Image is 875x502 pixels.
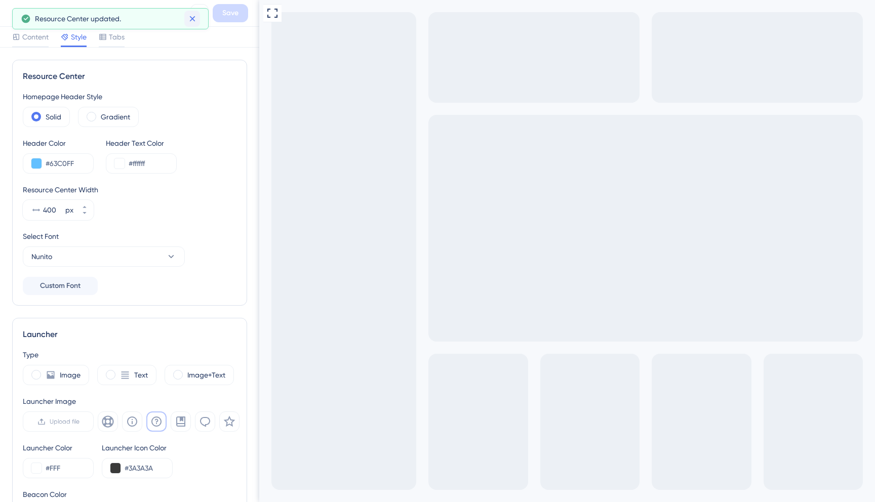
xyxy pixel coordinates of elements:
[23,395,240,407] div: Launcher Image
[46,111,61,123] label: Solid
[23,70,236,82] div: Resource Center
[35,13,121,25] span: Resource Center updated.
[71,31,87,43] span: Style
[60,369,81,381] label: Image
[102,442,173,454] div: Launcher Icon Color
[23,349,236,361] div: Type
[23,277,98,295] button: Custom Font
[65,204,73,216] div: px
[23,328,236,341] div: Launcher
[23,442,94,454] div: Launcher Color
[32,6,186,20] div: [PERSON_NAME] Standard User Manual - FR
[101,111,130,123] label: Gradient
[213,4,248,22] button: Save
[50,417,79,426] span: Upload file
[75,210,94,220] button: px
[109,31,125,43] span: Tabs
[23,184,236,196] div: Resource Center Width
[106,137,177,149] div: Header Text Color
[22,31,49,43] span: Content
[40,280,81,292] span: Custom Font
[134,369,148,381] label: Text
[69,5,72,13] div: 3
[23,488,236,500] div: Beacon Color
[23,91,236,103] div: Homepage Header Style
[23,3,62,15] span: Questions?
[75,200,94,210] button: px
[43,204,63,216] input: px
[187,369,225,381] label: Image+Text
[23,230,236,242] div: Select Font
[23,137,94,149] div: Header Color
[31,250,52,263] span: Nunito
[23,246,185,267] button: Nunito
[222,7,238,19] span: Save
